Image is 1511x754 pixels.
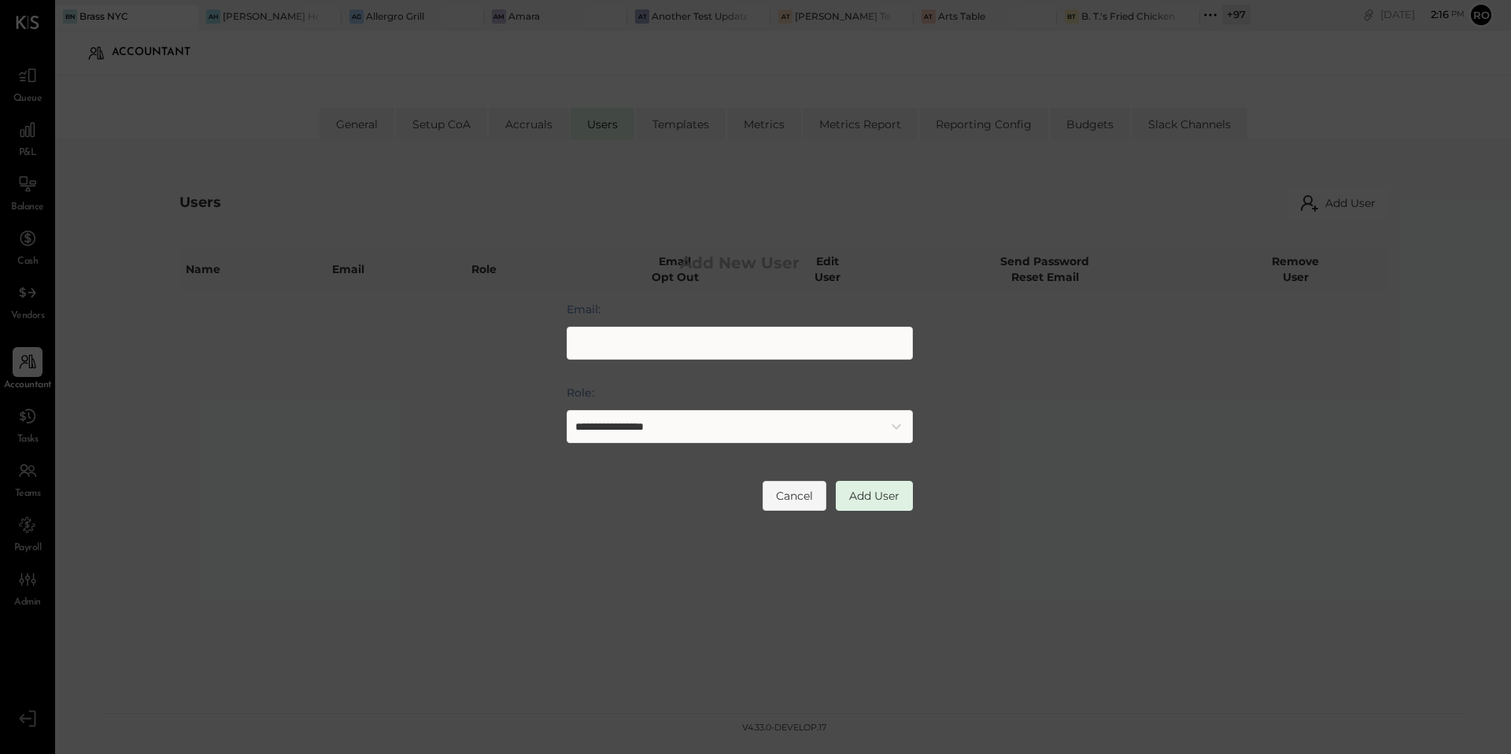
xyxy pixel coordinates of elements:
[567,301,913,317] label: Email:
[543,220,937,534] div: Add User Modal
[567,243,913,283] h2: Add New User
[763,481,826,511] button: Cancel
[567,385,913,401] label: Role:
[836,481,913,511] button: Add User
